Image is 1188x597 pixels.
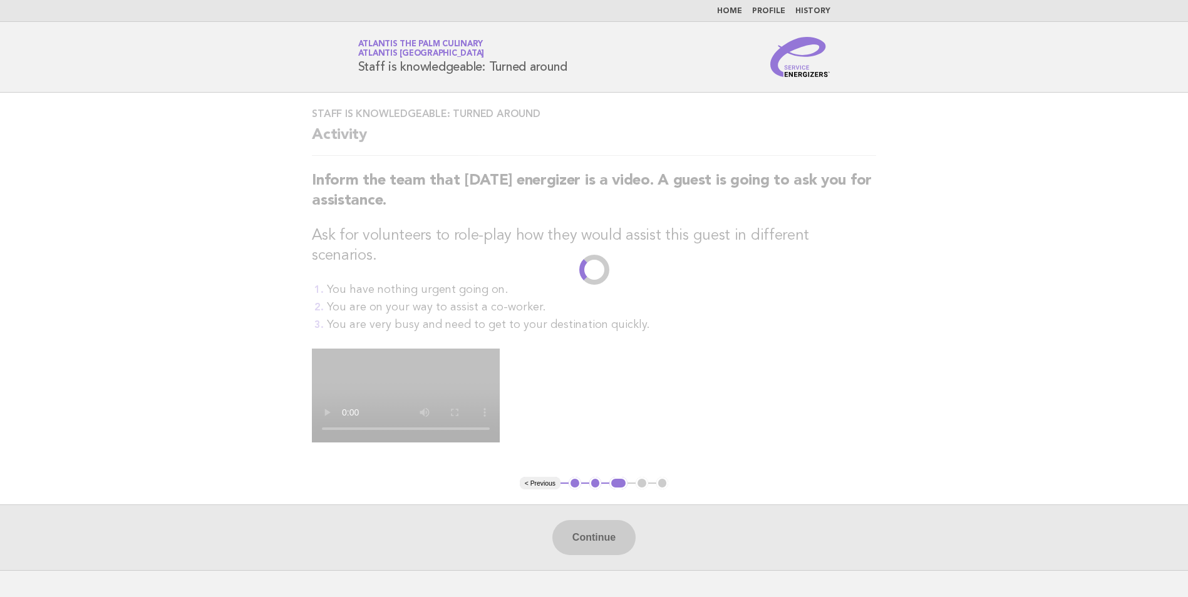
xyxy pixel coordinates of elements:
li: You have nothing urgent going on. [327,281,876,298]
strong: Inform the team that [DATE] energizer is a video. A guest is going to ask you for assistance. [312,173,872,208]
a: History [795,8,830,15]
a: Profile [752,8,785,15]
h1: Staff is knowledgeable: Turned around [358,41,567,73]
h3: Staff is knowledgeable: Turned around [312,108,876,120]
li: You are on your way to assist a co-worker. [327,298,876,316]
a: Atlantis The Palm CulinaryAtlantis [GEOGRAPHIC_DATA] [358,40,485,58]
span: Atlantis [GEOGRAPHIC_DATA] [358,50,485,58]
li: You are very busy and need to get to your destination quickly. [327,316,876,334]
img: Service Energizers [770,37,830,77]
h3: Ask for volunteers to role-play how they would assist this guest in different scenarios. [312,226,876,266]
h2: Activity [312,125,876,156]
a: Home [717,8,742,15]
